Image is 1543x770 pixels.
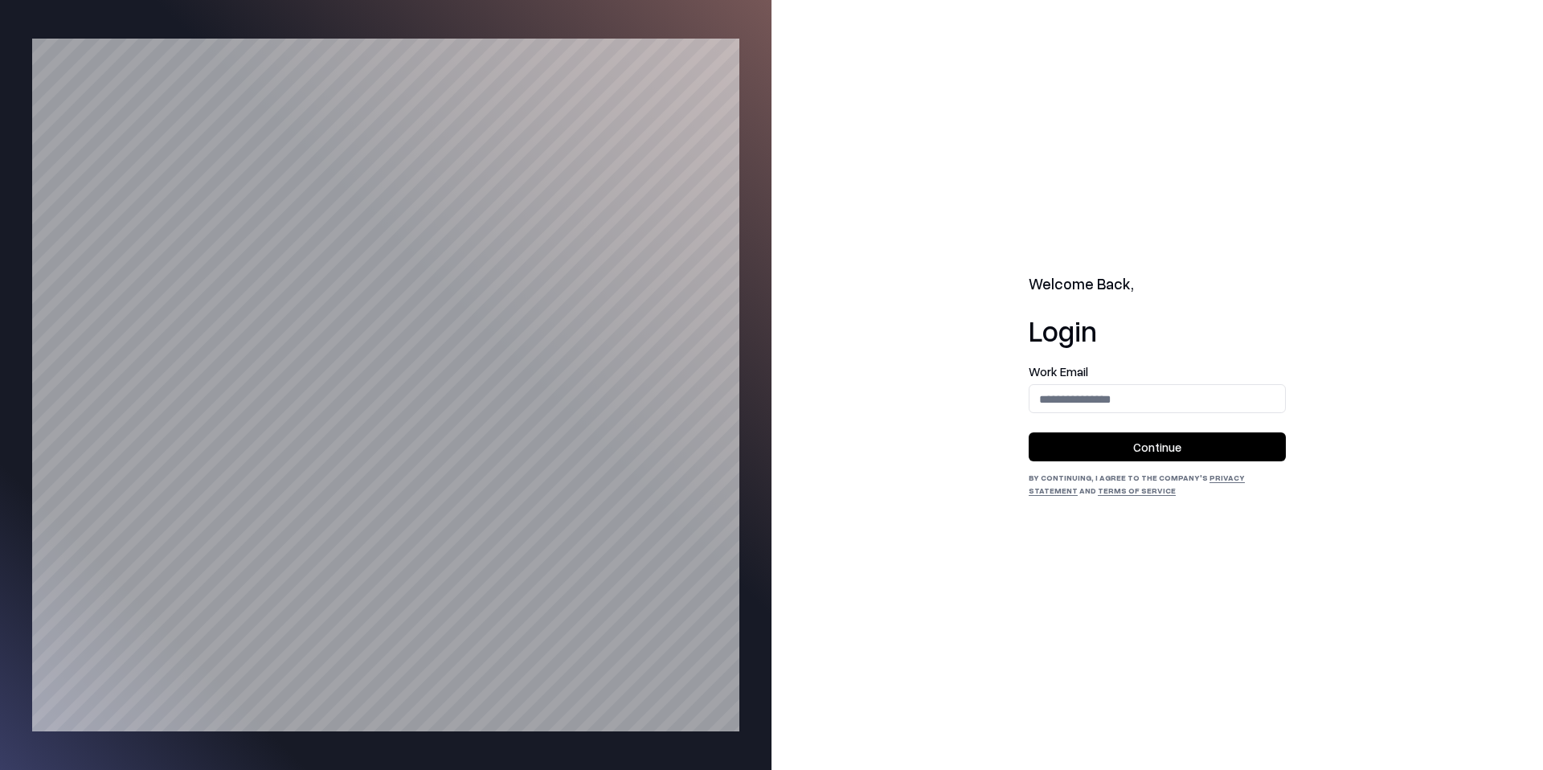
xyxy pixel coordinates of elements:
h2: Welcome Back, [1029,273,1286,296]
h1: Login [1029,314,1286,346]
div: By continuing, I agree to the Company's and [1029,471,1286,497]
label: Work Email [1029,366,1286,378]
a: Terms of Service [1098,485,1176,495]
button: Continue [1029,432,1286,461]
